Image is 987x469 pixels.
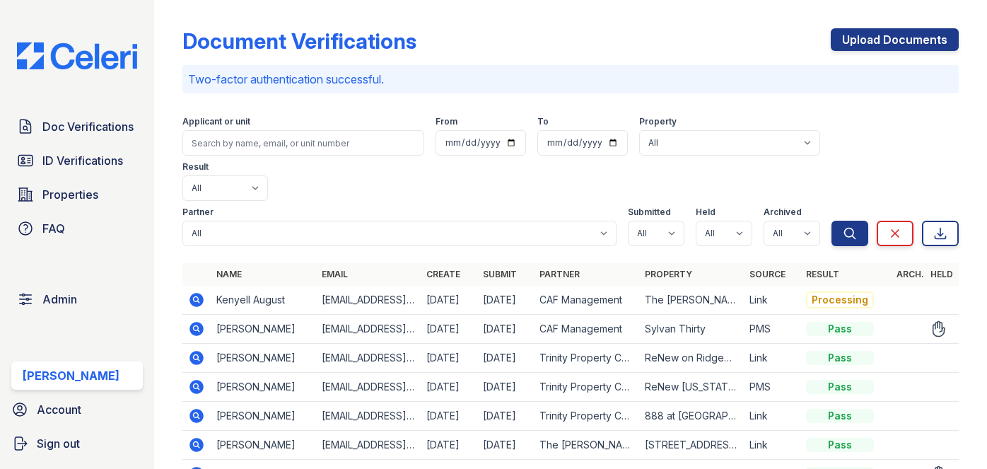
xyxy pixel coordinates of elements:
span: FAQ [42,220,65,237]
a: FAQ [11,214,143,243]
span: Properties [42,186,98,203]
td: CAF Management [534,315,638,344]
div: Document Verifications [182,28,416,54]
td: ReNew [US_STATE][GEOGRAPHIC_DATA] [639,373,744,402]
span: ID Verifications [42,152,123,169]
td: Trinity Property Consultants [534,402,638,431]
td: [DATE] [477,402,534,431]
td: Sylvan Thirty [639,315,744,344]
span: Account [37,401,81,418]
td: [PERSON_NAME] [211,344,315,373]
div: Processing [806,291,874,308]
td: [DATE] [477,315,534,344]
a: Property [645,269,692,279]
td: [EMAIL_ADDRESS][DOMAIN_NAME] [316,344,421,373]
label: Property [639,116,677,127]
td: [DATE] [421,344,477,373]
td: Kenyell August [211,286,315,315]
td: ReNew on Ridgewood Apartments and [GEOGRAPHIC_DATA] [639,344,744,373]
td: [PERSON_NAME] [211,373,315,402]
div: Pass [806,380,874,394]
div: Pass [806,351,874,365]
div: Pass [806,409,874,423]
img: CE_Logo_Blue-a8612792a0a2168367f1c8372b55b34899dd931a85d93a1a3d3e32e68fde9ad4.png [6,42,148,69]
td: [PERSON_NAME] [211,315,315,344]
a: Properties [11,180,143,209]
p: Two-factor authentication successful. [188,71,953,88]
a: Account [6,395,148,424]
td: CAF Management [534,286,638,315]
td: [DATE] [421,431,477,460]
a: Upload Documents [831,28,959,51]
td: Link [744,286,800,315]
td: PMS [744,315,800,344]
label: Archived [764,207,802,218]
label: From [436,116,457,127]
a: Partner [539,269,580,279]
a: ID Verifications [11,146,143,175]
td: [DATE] [477,344,534,373]
td: The [PERSON_NAME] Apartment Homes [639,286,744,315]
td: Link [744,344,800,373]
td: PMS [744,373,800,402]
a: Submit [483,269,517,279]
td: [PERSON_NAME] [211,431,315,460]
td: The [PERSON_NAME] Group Inc. [534,431,638,460]
td: [DATE] [477,373,534,402]
td: Link [744,431,800,460]
td: 888 at [GEOGRAPHIC_DATA] [639,402,744,431]
td: [DATE] [421,315,477,344]
td: [DATE] [421,286,477,315]
span: Sign out [37,435,80,452]
span: Doc Verifications [42,118,134,135]
td: Trinity Property Consultants [534,373,638,402]
a: Name [216,269,242,279]
td: [EMAIL_ADDRESS][DOMAIN_NAME] [316,431,421,460]
label: Applicant or unit [182,116,250,127]
label: Result [182,161,209,173]
a: Held [930,269,953,279]
td: [EMAIL_ADDRESS][DOMAIN_NAME] [316,315,421,344]
label: To [537,116,549,127]
label: Held [696,207,716,218]
a: Admin [11,285,143,313]
label: Partner [182,207,214,218]
td: [DATE] [477,286,534,315]
td: [DATE] [477,431,534,460]
div: [PERSON_NAME] [23,367,119,384]
div: Pass [806,322,874,336]
td: [EMAIL_ADDRESS][DOMAIN_NAME] [316,286,421,315]
a: Doc Verifications [11,112,143,141]
a: Sign out [6,429,148,458]
td: [DATE] [421,373,477,402]
a: Source [749,269,785,279]
a: Create [426,269,460,279]
a: Email [322,269,348,279]
td: Trinity Property Consultants [534,344,638,373]
a: Result [806,269,839,279]
label: Submitted [628,207,671,218]
span: Admin [42,291,77,308]
td: [STREET_ADDRESS] [639,431,744,460]
td: [DATE] [421,402,477,431]
td: [EMAIL_ADDRESS][DOMAIN_NAME] [316,402,421,431]
a: Arch. [897,269,924,279]
td: Link [744,402,800,431]
div: Pass [806,438,874,452]
td: [PERSON_NAME] [211,402,315,431]
td: [EMAIL_ADDRESS][DOMAIN_NAME] [316,373,421,402]
input: Search by name, email, or unit number [182,130,424,156]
